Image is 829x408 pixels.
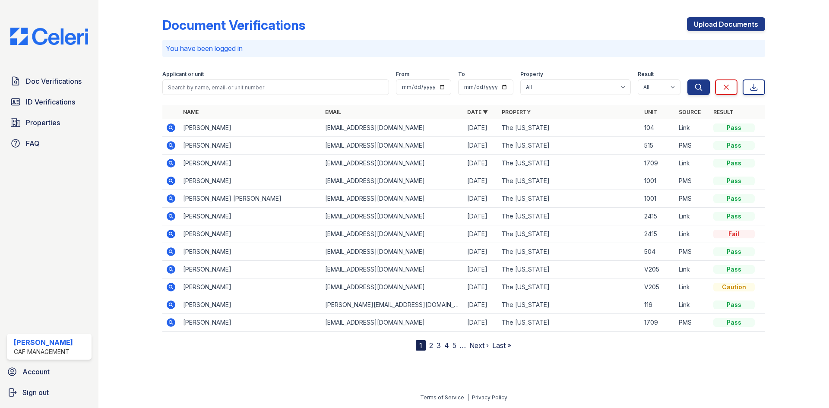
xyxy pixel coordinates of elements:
[464,261,498,278] td: [DATE]
[713,177,755,185] div: Pass
[675,278,710,296] td: Link
[180,119,322,137] td: [PERSON_NAME]
[641,190,675,208] td: 1001
[7,135,92,152] a: FAQ
[429,341,433,350] a: 2
[498,119,640,137] td: The [US_STATE]
[464,119,498,137] td: [DATE]
[3,363,95,380] a: Account
[452,341,456,350] a: 5
[713,109,734,115] a: Result
[416,340,426,351] div: 1
[498,190,640,208] td: The [US_STATE]
[713,247,755,256] div: Pass
[675,190,710,208] td: PMS
[26,117,60,128] span: Properties
[437,341,441,350] a: 3
[641,137,675,155] td: 515
[641,296,675,314] td: 116
[180,172,322,190] td: [PERSON_NAME]
[460,340,466,351] span: …
[458,71,465,78] label: To
[420,394,464,401] a: Terms of Service
[180,314,322,332] td: [PERSON_NAME]
[641,155,675,172] td: 1709
[464,278,498,296] td: [DATE]
[675,261,710,278] td: Link
[675,296,710,314] td: Link
[14,348,73,356] div: CAF Management
[641,208,675,225] td: 2415
[322,243,464,261] td: [EMAIL_ADDRESS][DOMAIN_NAME]
[644,109,657,115] a: Unit
[166,43,762,54] p: You have been logged in
[679,109,701,115] a: Source
[687,17,765,31] a: Upload Documents
[3,28,95,45] img: CE_Logo_Blue-a8612792a0a2168367f1c8372b55b34899dd931a85d93a1a3d3e32e68fde9ad4.png
[498,314,640,332] td: The [US_STATE]
[22,367,50,377] span: Account
[464,243,498,261] td: [DATE]
[180,155,322,172] td: [PERSON_NAME]
[641,278,675,296] td: V205
[180,278,322,296] td: [PERSON_NAME]
[444,341,449,350] a: 4
[180,296,322,314] td: [PERSON_NAME]
[498,261,640,278] td: The [US_STATE]
[322,137,464,155] td: [EMAIL_ADDRESS][DOMAIN_NAME]
[472,394,507,401] a: Privacy Policy
[498,278,640,296] td: The [US_STATE]
[675,208,710,225] td: Link
[464,225,498,243] td: [DATE]
[180,225,322,243] td: [PERSON_NAME]
[180,243,322,261] td: [PERSON_NAME]
[713,265,755,274] div: Pass
[180,137,322,155] td: [PERSON_NAME]
[498,225,640,243] td: The [US_STATE]
[675,225,710,243] td: Link
[641,225,675,243] td: 2415
[464,155,498,172] td: [DATE]
[675,314,710,332] td: PMS
[492,341,511,350] a: Last »
[641,314,675,332] td: 1709
[713,230,755,238] div: Fail
[322,119,464,137] td: [EMAIL_ADDRESS][DOMAIN_NAME]
[7,73,92,90] a: Doc Verifications
[502,109,531,115] a: Property
[322,208,464,225] td: [EMAIL_ADDRESS][DOMAIN_NAME]
[396,71,409,78] label: From
[498,243,640,261] td: The [US_STATE]
[464,190,498,208] td: [DATE]
[713,141,755,150] div: Pass
[675,155,710,172] td: Link
[162,71,204,78] label: Applicant or unit
[467,394,469,401] div: |
[498,172,640,190] td: The [US_STATE]
[641,243,675,261] td: 504
[183,109,199,115] a: Name
[638,71,654,78] label: Result
[325,109,341,115] a: Email
[713,123,755,132] div: Pass
[26,97,75,107] span: ID Verifications
[469,341,489,350] a: Next ›
[162,79,389,95] input: Search by name, email, or unit number
[713,159,755,168] div: Pass
[180,261,322,278] td: [PERSON_NAME]
[180,190,322,208] td: [PERSON_NAME] [PERSON_NAME]
[322,296,464,314] td: [PERSON_NAME][EMAIL_ADDRESS][DOMAIN_NAME]
[713,318,755,327] div: Pass
[713,212,755,221] div: Pass
[520,71,543,78] label: Property
[3,384,95,401] a: Sign out
[713,300,755,309] div: Pass
[26,138,40,149] span: FAQ
[675,243,710,261] td: PMS
[464,296,498,314] td: [DATE]
[7,114,92,131] a: Properties
[322,278,464,296] td: [EMAIL_ADDRESS][DOMAIN_NAME]
[675,137,710,155] td: PMS
[467,109,488,115] a: Date ▼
